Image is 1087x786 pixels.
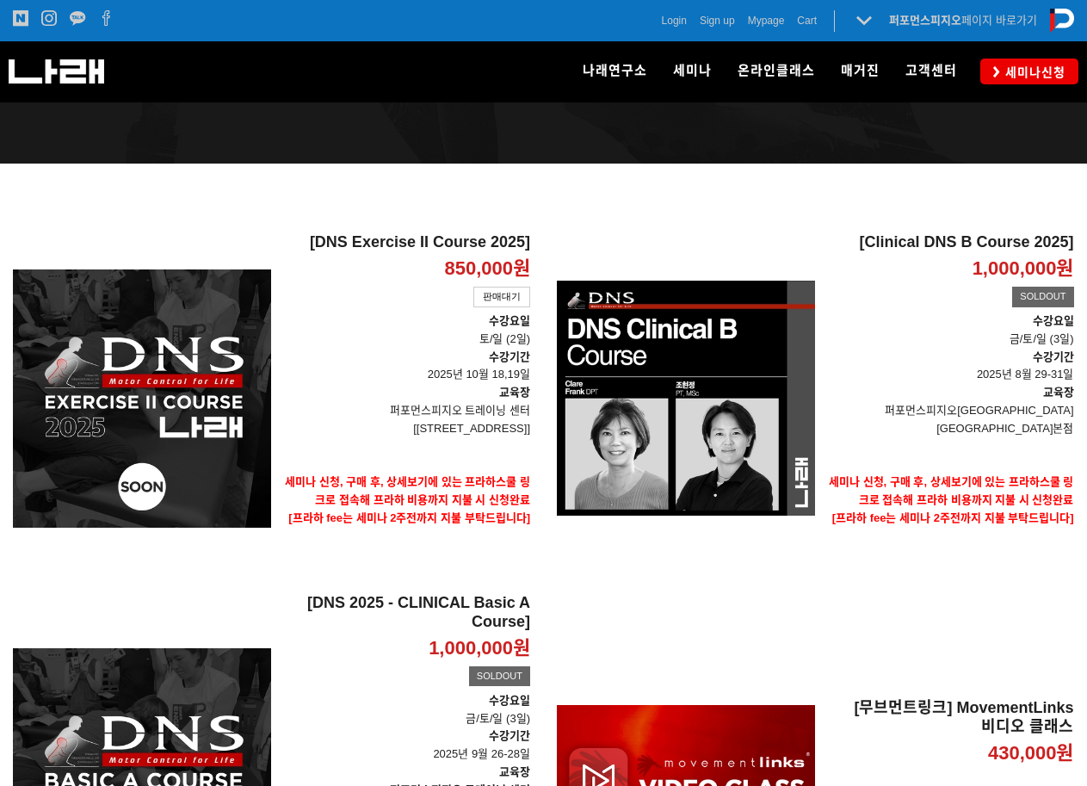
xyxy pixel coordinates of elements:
strong: 교육장 [499,386,530,399]
a: 나래연구소 [570,41,660,102]
strong: 교육장 [1043,386,1074,399]
a: 퍼포먼스피지오페이지 바로가기 [889,14,1037,27]
div: SOLDOUT [1012,287,1073,307]
a: 세미나신청 [980,59,1078,84]
p: 퍼포먼스피지오 트레이닝 센터 [284,402,530,420]
a: Login [662,12,687,29]
a: 온라인클래스 [725,41,828,102]
p: 1,000,000원 [429,636,530,661]
h2: [DNS 2025 - CLINICAL Basic A Course] [284,594,530,631]
div: 판매대기 [473,287,530,307]
span: 고객센터 [905,63,957,78]
p: 430,000원 [988,741,1074,766]
div: SOLDOUT [469,666,530,687]
strong: 세미나 신청, 구매 후, 상세보기에 있는 프라하스쿨 링크로 접속해 프라하 비용까지 지불 시 신청완료 [829,475,1074,506]
span: 세미나신청 [1000,64,1065,81]
span: [프라하 fee는 세미나 2주전까지 지불 부탁드립니다] [288,511,530,524]
span: 세미나 [673,63,712,78]
a: 매거진 [828,41,892,102]
p: 850,000원 [444,257,530,282]
p: 2025년 9월 26-28일 [284,727,530,764]
span: 나래연구소 [583,63,647,78]
a: 고객센터 [892,41,970,102]
h2: [Clinical DNS B Course 2025] [828,233,1074,252]
strong: 수강기간 [1033,350,1074,363]
p: 2025년 10월 18,19일 [284,349,530,385]
a: [DNS Exercise II Course 2025] 850,000원 판매대기 수강요일토/일 (2일)수강기간 2025년 10월 18,19일교육장퍼포먼스피지오 트레이닝 센터[[... [284,233,530,563]
a: 세미나 [660,41,725,102]
strong: 수강요일 [489,694,530,707]
span: 매거진 [841,63,880,78]
strong: 수강요일 [489,314,530,327]
strong: 수강기간 [489,350,530,363]
p: 토/일 (2일) [284,313,530,349]
strong: 퍼포먼스피지오 [889,14,961,27]
p: 1,000,000원 [973,257,1074,282]
h2: [무브먼트링크] MovementLinks 비디오 클래스 [828,699,1074,736]
strong: 수강기간 [489,729,530,742]
a: Sign up [700,12,735,29]
strong: 교육장 [499,765,530,778]
a: [Clinical DNS B Course 2025] 1,000,000원 SOLDOUT 수강요일금/토/일 (3일)수강기간 2025년 8월 29-31일교육장퍼포먼스피지오[GEOG... [828,233,1074,563]
p: 퍼포먼스피지오[GEOGRAPHIC_DATA] [GEOGRAPHIC_DATA]본점 [828,402,1074,438]
a: Mypage [748,12,785,29]
p: 금/토/일 (3일) [828,331,1074,349]
a: Cart [797,12,817,29]
span: 온라인클래스 [738,63,815,78]
p: 2025년 8월 29-31일 [828,349,1074,385]
strong: 세미나 신청, 구매 후, 상세보기에 있는 프라하스쿨 링크로 접속해 프라하 비용까지 지불 시 신청완료 [285,475,530,506]
strong: 수강요일 [1033,314,1074,327]
h2: [DNS Exercise II Course 2025] [284,233,530,252]
p: [[STREET_ADDRESS]] [284,420,530,438]
p: 금/토/일 (3일) [284,692,530,728]
span: [프라하 fee는 세미나 2주전까지 지불 부탁드립니다] [832,511,1074,524]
